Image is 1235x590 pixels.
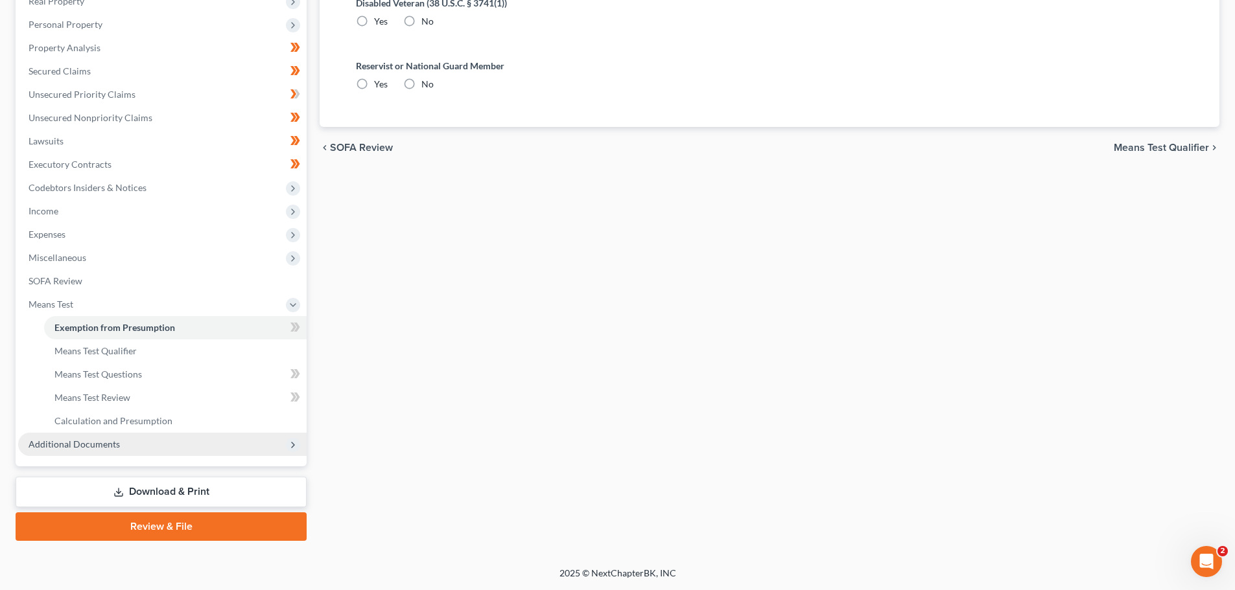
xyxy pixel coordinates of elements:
a: Lawsuits [18,130,307,153]
label: Reservist or National Guard Member [356,59,1183,73]
a: SOFA Review [18,269,307,293]
a: Exemption from Presumption [44,316,307,339]
span: Lawsuits [29,135,64,146]
span: Yes [374,78,388,89]
span: Calculation and Presumption [54,415,172,426]
div: 2025 © NextChapterBK, INC [248,567,987,590]
span: Executory Contracts [29,159,112,170]
a: Means Test Review [44,386,307,409]
span: Miscellaneous [29,252,86,263]
button: Means Test Qualifier chevron_right [1114,142,1219,153]
span: No [421,16,434,27]
span: Means Test Qualifier [54,345,137,356]
span: SOFA Review [29,275,82,286]
span: Means Test [29,299,73,310]
span: Personal Property [29,19,102,30]
a: Unsecured Nonpriority Claims [18,106,307,130]
span: Income [29,205,58,216]
a: Review & File [16,512,307,541]
a: Download & Print [16,477,307,507]
span: Unsecured Priority Claims [29,89,135,100]
a: Calculation and Presumption [44,409,307,433]
span: Exemption from Presumption [54,322,175,333]
a: Means Test Questions [44,363,307,386]
span: Means Test Questions [54,369,142,380]
span: SOFA Review [330,142,393,153]
span: Property Analysis [29,42,100,53]
span: 2 [1217,546,1228,556]
i: chevron_left [320,142,330,153]
span: Additional Documents [29,438,120,449]
iframe: Intercom live chat [1191,546,1222,577]
a: Executory Contracts [18,153,307,176]
span: Means Test Review [54,392,130,403]
button: chevron_left SOFA Review [320,142,393,153]
i: chevron_right [1209,142,1219,153]
span: Secured Claims [29,65,91,76]
span: Expenses [29,229,65,240]
a: Secured Claims [18,60,307,83]
span: No [421,78,434,89]
span: Unsecured Nonpriority Claims [29,112,152,123]
a: Means Test Qualifier [44,339,307,363]
a: Unsecured Priority Claims [18,83,307,106]
span: Means Test Qualifier [1114,142,1209,153]
span: Yes [374,16,388,27]
span: Codebtors Insiders & Notices [29,182,147,193]
a: Property Analysis [18,36,307,60]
